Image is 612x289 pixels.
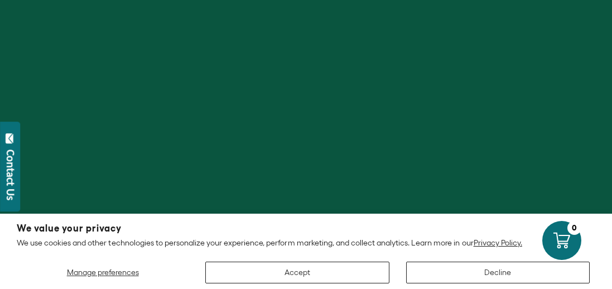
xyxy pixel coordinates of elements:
[5,150,16,200] div: Contact Us
[474,238,522,247] a: Privacy Policy.
[406,262,590,283] button: Decline
[17,262,189,283] button: Manage preferences
[567,221,581,235] div: 0
[17,224,595,233] h2: We value your privacy
[205,262,389,283] button: Accept
[67,268,139,277] span: Manage preferences
[17,238,595,248] p: We use cookies and other technologies to personalize your experience, perform marketing, and coll...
